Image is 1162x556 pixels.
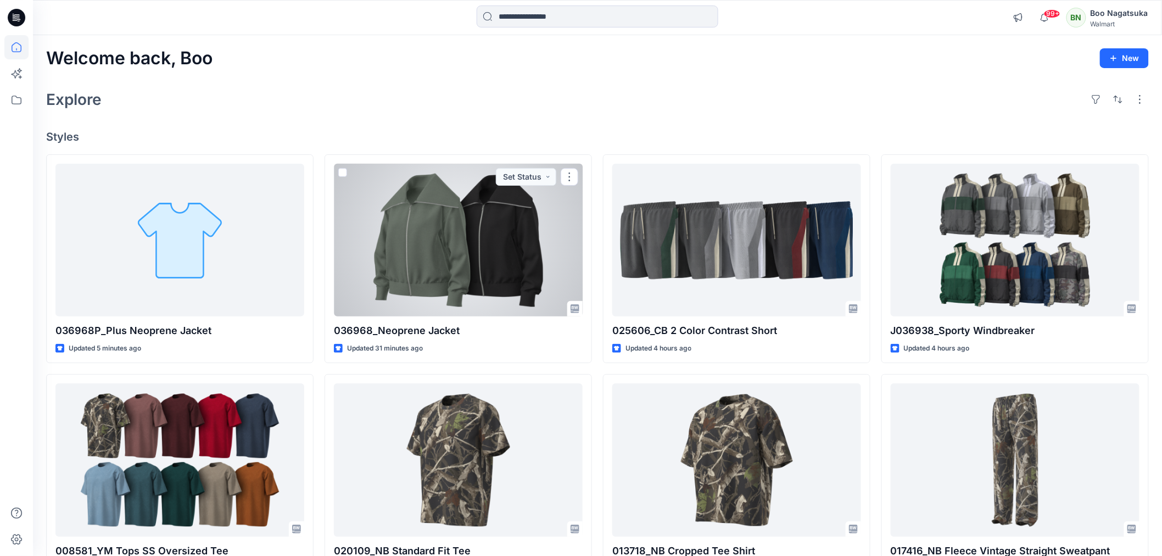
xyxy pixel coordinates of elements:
[46,91,102,108] h2: Explore
[334,164,583,316] a: 036968_Neoprene Jacket
[334,383,583,536] a: 020109_NB Standard Fit Tee
[1091,7,1148,20] div: Boo Nagatsuka
[1091,20,1148,28] div: Walmart
[891,383,1139,536] a: 017416_NB Fleece Vintage Straight Sweatpant
[904,343,970,354] p: Updated 4 hours ago
[612,383,861,536] a: 013718_NB Cropped Tee Shirt
[612,323,861,338] p: 025606_CB 2 Color Contrast Short
[347,343,423,354] p: Updated 31 minutes ago
[891,164,1139,316] a: J036938_Sporty Windbreaker
[46,130,1149,143] h4: Styles
[891,323,1139,338] p: J036938_Sporty Windbreaker
[1044,9,1060,18] span: 99+
[46,48,213,69] h2: Welcome back, Boo
[1100,48,1149,68] button: New
[625,343,691,354] p: Updated 4 hours ago
[55,383,304,536] a: 008581_YM Tops SS Oversized Tee
[334,323,583,338] p: 036968_Neoprene Jacket
[55,323,304,338] p: 036968P_Plus Neoprene Jacket
[55,164,304,316] a: 036968P_Plus Neoprene Jacket
[612,164,861,316] a: 025606_CB 2 Color Contrast Short
[1066,8,1086,27] div: BN
[69,343,141,354] p: Updated 5 minutes ago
